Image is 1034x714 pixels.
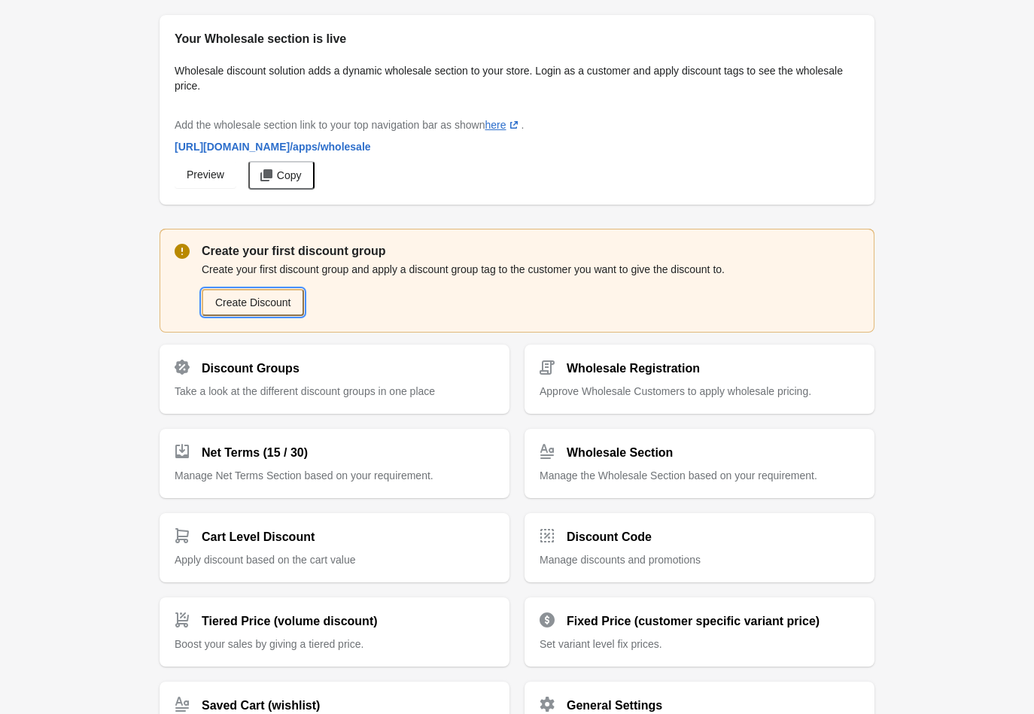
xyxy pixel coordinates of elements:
[169,133,377,160] a: [URL][DOMAIN_NAME]/apps/wholesale
[567,528,652,546] h2: Discount Code
[202,242,859,260] p: Create your first discount group
[202,444,308,462] h2: Net Terms (15 / 30)
[175,141,371,153] span: [URL][DOMAIN_NAME] /apps/wholesale
[202,360,300,378] h2: Discount Groups
[175,385,435,397] span: Take a look at the different discount groups in one place
[567,360,700,378] h2: Wholesale Registration
[540,469,817,482] span: Manage the Wholesale Section based on your requirement.
[277,169,302,181] span: Copy
[202,612,378,630] h2: Tiered Price (volume discount)
[175,30,859,48] h2: Your Wholesale section is live
[248,161,315,190] button: Copy
[175,638,363,650] span: Boost your sales by giving a tiered price.
[175,161,236,188] a: Preview
[175,554,356,566] span: Apply discount based on the cart value
[540,385,811,397] span: Approve Wholesale Customers to apply wholesale pricing.
[540,638,662,650] span: Set variant level fix prices.
[175,119,524,131] span: Add the wholesale section link to your top navigation bar as shown .
[485,119,521,131] a: here(opens a new window)
[175,65,843,92] span: Wholesale discount solution adds a dynamic wholesale section to your store. Login as a customer a...
[567,444,673,462] h2: Wholesale Section
[202,262,859,277] p: Create your first discount group and apply a discount group tag to the customer you want to give ...
[540,554,701,566] span: Manage discounts and promotions
[202,289,304,316] button: Create Discount
[567,612,820,630] h2: Fixed Price (customer specific variant price)
[175,469,433,482] span: Manage Net Terms Section based on your requirement.
[187,169,224,181] span: Preview
[202,528,315,546] h2: Cart Level Discount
